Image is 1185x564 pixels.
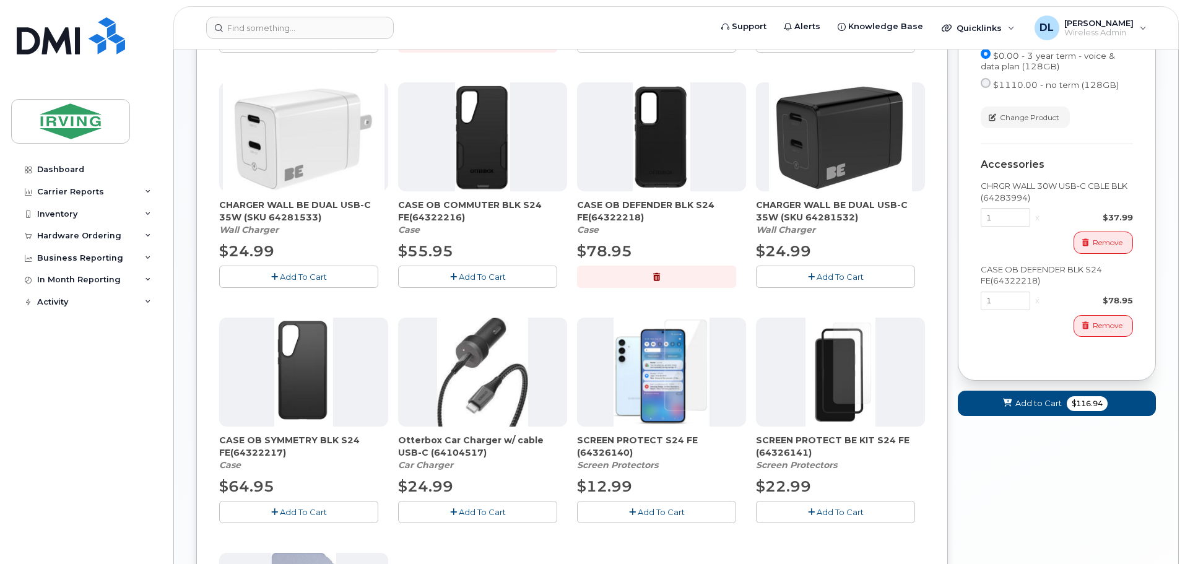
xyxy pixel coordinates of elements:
[769,82,912,191] img: CHARGER_WALL_BE_DUAL_USB-C_35W.png
[756,199,925,236] div: CHARGER WALL BE DUAL USB-C 35W (SKU 64281532)
[1093,237,1122,248] span: Remove
[1030,295,1044,306] div: x
[398,434,567,471] div: Otterbox Car Charger w/ cable USB-C (64104517)
[398,434,567,459] span: Otterbox Car Charger w/ cable USB-C (64104517)
[817,272,864,282] span: Add To Cart
[577,501,736,523] button: Add To Cart
[219,199,388,223] span: CHARGER WALL BE DUAL USB-C 35W (SKU 64281533)
[1074,232,1133,253] button: Remove
[1040,20,1054,35] span: DL
[280,507,327,517] span: Add To Cart
[756,224,815,235] em: Wall Charger
[794,20,820,33] span: Alerts
[455,82,510,191] img: s24_FE_ob_com.png
[577,434,746,471] div: SCREEN PROTECT S24 FE (64326140)
[1064,28,1134,38] span: Wireless Admin
[993,80,1119,90] span: $1110.00 - no term (128GB)
[817,507,864,517] span: Add To Cart
[206,17,394,39] input: Find something...
[398,501,557,523] button: Add To Cart
[398,199,567,236] div: CASE OB COMMUTER BLK S24 FE(64322216)
[1093,320,1122,331] span: Remove
[981,180,1133,203] div: CHRGR WALL 30W USB-C CBLE BLK (64283994)
[756,459,837,471] em: Screen Protectors
[756,501,915,523] button: Add To Cart
[577,434,746,459] span: SCREEN PROTECT S24 FE (64326140)
[219,501,378,523] button: Add To Cart
[577,224,599,235] em: Case
[219,242,274,260] span: $24.99
[437,318,528,427] img: download.jpg
[1026,15,1155,40] div: Drew LeBlanc
[713,14,775,39] a: Support
[958,391,1156,416] button: Add to Cart $116.94
[577,199,746,223] span: CASE OB DEFENDER BLK S24 FE(64322218)
[577,459,658,471] em: Screen Protectors
[805,318,876,427] img: image003.png
[614,318,710,427] img: s24_fe_-_screen_protector.png
[756,242,811,260] span: $24.99
[848,20,923,33] span: Knowledge Base
[219,266,378,287] button: Add To Cart
[1044,212,1133,223] div: $37.99
[1067,396,1108,411] span: $116.94
[219,477,274,495] span: $64.95
[398,266,557,287] button: Add To Cart
[1074,315,1133,337] button: Remove
[219,224,279,235] em: Wall Charger
[577,199,746,236] div: CASE OB DEFENDER BLK S24 FE(64322218)
[398,199,567,223] span: CASE OB COMMUTER BLK S24 FE(64322216)
[398,242,453,260] span: $55.95
[219,434,388,459] span: CASE OB SYMMETRY BLK S24 FE(64322217)
[981,49,991,59] input: $0.00 - 3 year term - voice & data plan (128GB)
[756,266,915,287] button: Add To Cart
[756,434,925,471] div: SCREEN PROTECT BE KIT S24 FE (64326141)
[1044,295,1133,306] div: $78.95
[219,199,388,236] div: CHARGER WALL BE DUAL USB-C 35W (SKU 64281533)
[638,507,685,517] span: Add To Cart
[1000,112,1059,123] span: Change Product
[1064,18,1134,28] span: [PERSON_NAME]
[398,224,420,235] em: Case
[1015,397,1062,409] span: Add to Cart
[223,82,385,191] img: BE.png
[981,78,991,88] input: $1110.00 - no term (128GB)
[459,272,506,282] span: Add To Cart
[732,20,766,33] span: Support
[398,459,453,471] em: Car Charger
[981,106,1070,128] button: Change Product
[280,272,327,282] span: Add To Cart
[981,51,1115,71] span: $0.00 - 3 year term - voice & data plan (128GB)
[219,434,388,471] div: CASE OB SYMMETRY BLK S24 FE(64322217)
[577,242,632,260] span: $78.95
[459,507,506,517] span: Add To Cart
[577,477,632,495] span: $12.99
[775,14,829,39] a: Alerts
[274,318,332,427] img: s24_fe_ob_sym.png
[957,23,1002,33] span: Quicklinks
[219,459,241,471] em: Case
[1030,212,1044,223] div: x
[756,199,925,223] span: CHARGER WALL BE DUAL USB-C 35W (SKU 64281532)
[756,434,925,459] span: SCREEN PROTECT BE KIT S24 FE (64326141)
[981,159,1133,170] div: Accessories
[398,477,453,495] span: $24.99
[981,264,1133,287] div: CASE OB DEFENDER BLK S24 FE(64322218)
[829,14,932,39] a: Knowledge Base
[633,82,691,191] img: s24_fe_ob_Def.png
[756,477,811,495] span: $22.99
[933,15,1023,40] div: Quicklinks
